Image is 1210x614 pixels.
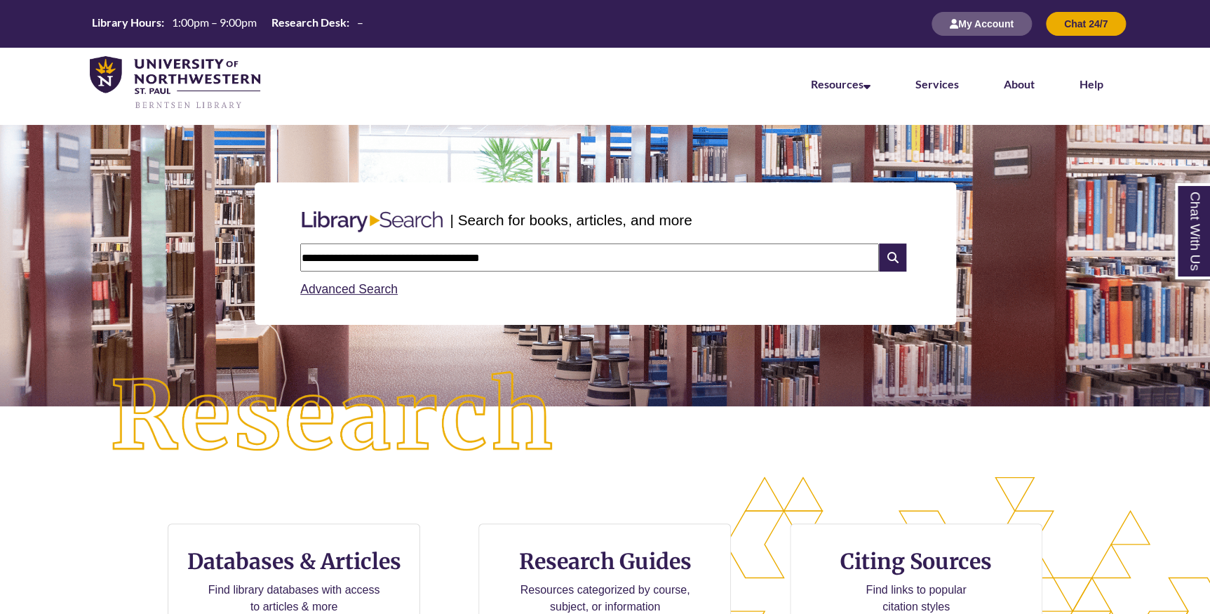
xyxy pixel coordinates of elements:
img: UNWSP Library Logo [90,56,260,110]
a: Advanced Search [300,282,398,296]
span: – [357,15,363,29]
table: Hours Today [86,15,369,32]
th: Library Hours: [86,15,166,30]
a: Resources [811,77,870,91]
button: Chat 24/7 [1046,12,1126,36]
h3: Citing Sources [831,548,1002,575]
a: Hours Today [86,15,369,34]
a: My Account [932,18,1032,29]
p: | Search for books, articles, and more [450,209,692,231]
i: Search [879,243,906,272]
button: My Account [932,12,1032,36]
a: About [1004,77,1035,91]
span: 1:00pm – 9:00pm [172,15,257,29]
a: Chat 24/7 [1046,18,1126,29]
th: Research Desk: [266,15,351,30]
h3: Research Guides [490,548,719,575]
img: Libary Search [295,206,450,238]
img: Research [60,322,605,512]
h3: Databases & Articles [180,548,408,575]
a: Help [1080,77,1103,91]
a: Services [915,77,959,91]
